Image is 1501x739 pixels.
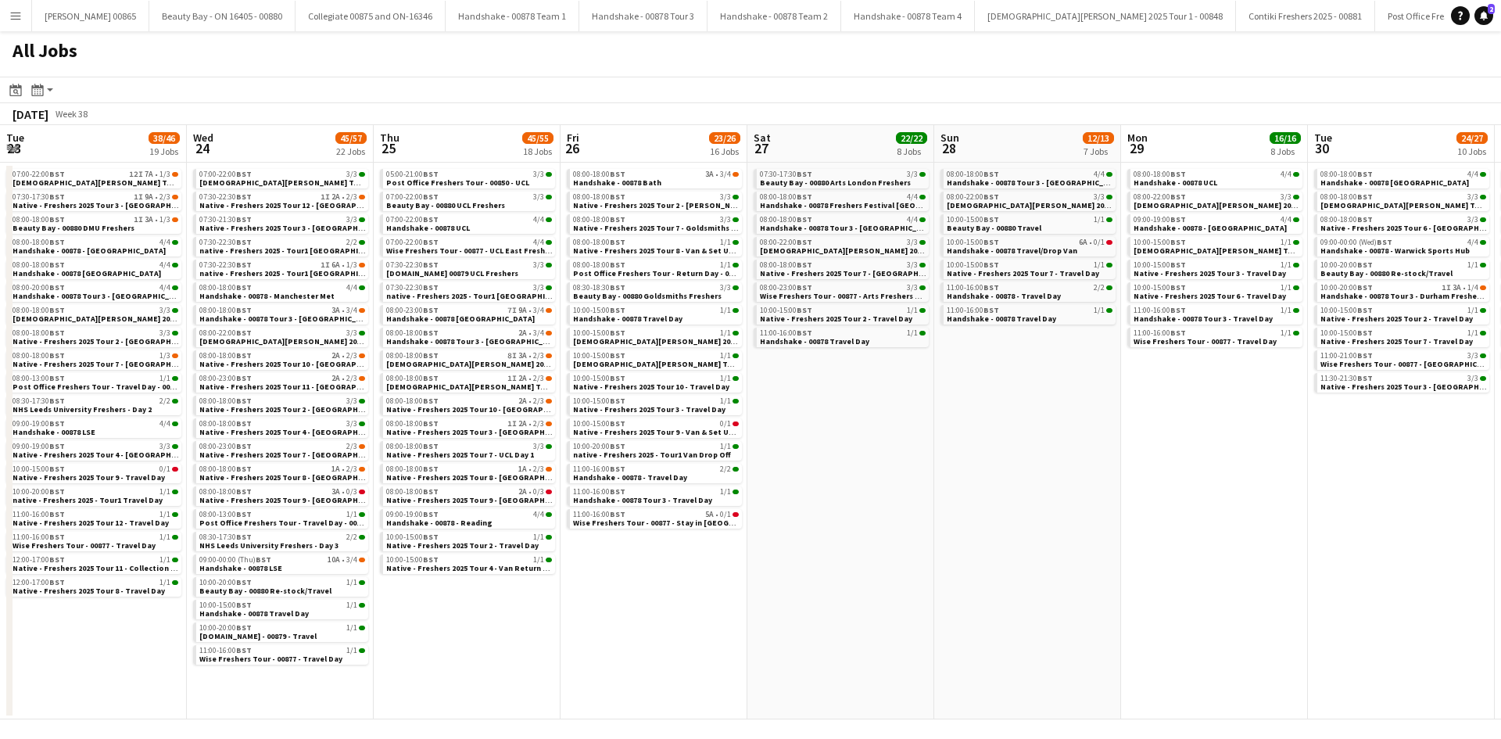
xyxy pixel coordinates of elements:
[199,239,252,246] span: 07:30-22:30
[1134,216,1186,224] span: 09:00-19:00
[423,282,439,292] span: BST
[1320,246,1470,256] span: Handshake - 00878 - Warwick Sports Hub
[199,192,365,210] a: 07:30-22:30BST1I2A•2/3Native - Freshers 2025 Tour 12 - [GEOGRAPHIC_DATA] ([GEOGRAPHIC_DATA])
[1320,216,1373,224] span: 08:00-18:00
[199,170,252,178] span: 07:00-22:00
[754,282,929,305] div: 08:00-23:00BST3/3Wise Freshers Tour - 00877 - Arts Freshers Fair
[199,282,365,300] a: 08:00-18:00BST4/4Handshake - 00878 - Manchester Met
[193,192,368,214] div: 07:30-22:30BST1I2A•2/3Native - Freshers 2025 Tour 12 - [GEOGRAPHIC_DATA] ([GEOGRAPHIC_DATA])
[199,284,252,292] span: 08:00-18:00
[386,261,439,269] span: 07:30-22:30
[1170,282,1186,292] span: BST
[1314,237,1489,260] div: 09:00-00:00 (Wed)BST4/4Handshake - 00878 - Warwick Sports Hub
[1127,282,1302,305] div: 10:00-15:00BST1/1Native - Freshers 2025 Tour 6 - Travel Day
[346,261,357,269] span: 1/3
[193,260,368,282] div: 07:30-22:30BST1I6A•1/3native - Freshers 2025 - Tour1 [GEOGRAPHIC_DATA] Hope
[947,223,1041,233] span: Beauty Bay - 00880 Travel
[331,193,340,201] span: 2A
[797,214,812,224] span: BST
[1134,282,1299,300] a: 10:00-15:00BST1/1Native - Freshers 2025 Tour 6 - Travel Day
[947,282,1112,300] a: 11:00-16:00BST2/2Handshake - 00878 - Travel Day
[573,237,739,255] a: 08:00-18:00BST1/1Native - Freshers 2025 Tour 8 - Van & Set Up Return
[947,239,999,246] span: 10:00-15:00
[567,169,742,192] div: 08:00-18:00BST3A•3/4Handshake - 00878 Bath
[193,237,368,260] div: 07:30-22:30BST2/2native - Freshers 2025 - Tour1 [GEOGRAPHIC_DATA] [GEOGRAPHIC_DATA]
[1320,214,1486,232] a: 08:00-18:00BST3/3Native - Freshers 2025 Tour 6 - [GEOGRAPHIC_DATA]
[947,216,999,224] span: 10:00-15:00
[1281,239,1291,246] span: 1/1
[380,282,555,305] div: 07:30-22:30BST3/3native - Freshers 2025 - Tour1 [GEOGRAPHIC_DATA]
[1134,169,1299,187] a: 08:00-18:00BST4/4Handshake - 00878 UCL
[1281,261,1291,269] span: 1/1
[423,192,439,202] span: BST
[386,200,505,210] span: Beauty Bay - 00880 UCL Freshers
[947,169,1112,187] a: 08:00-18:00BST4/4Handshake - 00878 Tour 3 - [GEOGRAPHIC_DATA] Freshers Day 2
[193,282,368,305] div: 08:00-18:00BST4/4Handshake - 00878 - Manchester Met
[533,216,544,224] span: 4/4
[1079,239,1087,246] span: 6A
[573,282,739,300] a: 08:30-18:30BST3/3Beauty Bay - 00880 Goldsmiths Freshers
[6,282,181,305] div: 08:00-20:00BST4/4Handshake - 00878 Tour 3 - [GEOGRAPHIC_DATA]
[947,193,999,201] span: 08:00-22:00
[199,260,365,278] a: 07:30-22:30BST1I6A•1/3native - Freshers 2025 - Tour1 [GEOGRAPHIC_DATA] Hope
[1134,170,1186,178] span: 08:00-18:00
[199,261,252,269] span: 07:30-22:30
[579,1,708,31] button: Handshake - 00878 Tour 3
[1134,223,1287,233] span: Handshake - 00878 - Warwick
[754,260,929,282] div: 08:00-18:00BST3/3Native - Freshers 2025 Tour 7 - [GEOGRAPHIC_DATA] London Day 1
[386,246,557,256] span: Wise Freshers Tour - 00877 - UCL East Freshers
[199,193,365,201] div: •
[129,170,143,178] span: 12I
[533,170,544,178] span: 3/3
[983,237,999,247] span: BST
[940,282,1116,305] div: 11:00-16:00BST2/2Handshake - 00878 - Travel Day
[1127,260,1302,282] div: 10:00-15:00BST1/1Native - Freshers 2025 Tour 3 - Travel Day
[1320,282,1486,300] a: 10:00-20:00BST1I3A•1/4Handshake - 00878 Tour 3 - Durham Freshers Day 1
[760,170,812,178] span: 07:30-17:30
[940,260,1116,282] div: 10:00-15:00BST1/1Native - Freshers 2025 Tour 7 - Travel Day
[1134,193,1186,201] span: 08:00-22:00
[159,284,170,292] span: 4/4
[1094,170,1105,178] span: 4/4
[386,237,552,255] a: 07:00-22:00BST4/4Wise Freshers Tour - 00877 - UCL East Freshers
[386,170,439,178] span: 05:00-21:00
[1467,239,1478,246] span: 4/4
[1488,4,1495,14] span: 2
[386,193,439,201] span: 07:00-22:00
[708,1,841,31] button: Handshake - 00878 Team 2
[199,216,252,224] span: 07:30-21:30
[573,200,827,210] span: Native - Freshers 2025 Tour 2 - Harper Adams University
[1314,192,1489,214] div: 08:00-18:00BST3/3[DEMOGRAPHIC_DATA][PERSON_NAME] Tour 1 - 00848 - [GEOGRAPHIC_DATA]
[754,169,929,192] div: 07:30-17:30BST3/3Beauty Bay - 00880 Arts London Freshers
[573,170,625,178] span: 08:00-18:00
[49,282,65,292] span: BST
[1377,237,1392,247] span: BST
[573,214,739,232] a: 08:00-18:00BST3/3Native - Freshers 2025 Tour 7 - Goldsmiths College Freshers Day 1
[797,282,812,292] span: BST
[1134,239,1186,246] span: 10:00-15:00
[797,260,812,270] span: BST
[13,200,225,210] span: Native - Freshers 2025 Tour 3 - University of Leeds Day 2
[1170,169,1186,179] span: BST
[983,169,999,179] span: BST
[13,193,65,201] span: 07:30-17:30
[1170,237,1186,247] span: BST
[940,237,1116,260] div: 10:00-15:00BST6A•0/1Handshake - 00878 Travel/Drop Van
[567,192,742,214] div: 08:00-18:00BST3/3Native - Freshers 2025 Tour 2 - [PERSON_NAME][GEOGRAPHIC_DATA]
[983,260,999,270] span: BST
[573,192,739,210] a: 08:00-18:00BST3/3Native - Freshers 2025 Tour 2 - [PERSON_NAME][GEOGRAPHIC_DATA]
[13,170,65,178] span: 07:00-22:00
[346,216,357,224] span: 3/3
[610,192,625,202] span: BST
[193,169,368,192] div: 07:00-22:00BST3/3[DEMOGRAPHIC_DATA][PERSON_NAME] Tour 1 - 00848 - [GEOGRAPHIC_DATA]
[1170,214,1186,224] span: BST
[13,214,178,232] a: 08:00-18:00BST1I3A•1/3Beauty Bay - 00880 DMU Freshers
[610,214,625,224] span: BST
[610,237,625,247] span: BST
[567,214,742,237] div: 08:00-18:00BST3/3Native - Freshers 2025 Tour 7 - Goldsmiths College Freshers Day 1
[1474,6,1493,25] a: 2
[296,1,446,31] button: Collegiate 00875 and ON-16346
[6,237,181,260] div: 08:00-18:00BST4/4Handshake - 00878 - [GEOGRAPHIC_DATA]
[573,246,761,256] span: Native - Freshers 2025 Tour 8 - Van & Set Up Return
[6,169,181,192] div: 07:00-22:00BST12I7A•1/3[DEMOGRAPHIC_DATA][PERSON_NAME] Tour 1 - 00848 - [GEOGRAPHIC_DATA]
